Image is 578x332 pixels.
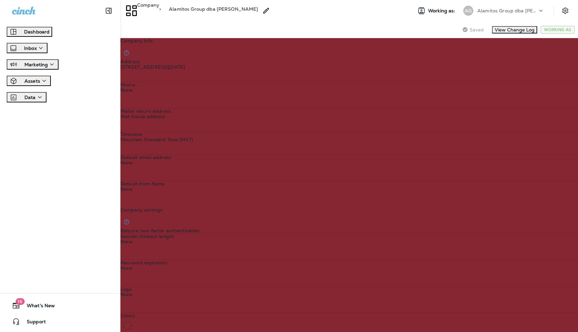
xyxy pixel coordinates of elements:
div: Working As [541,26,575,34]
span: Saved [470,27,484,32]
button: Data [7,92,46,102]
p: Data [24,95,36,100]
button: Inbox [7,43,47,53]
p: [STREET_ADDRESS][DATE] [120,64,185,70]
p: Password expiration [120,260,167,265]
p: Session timeout length [120,234,174,239]
p: None [120,292,133,297]
p: Colors [120,313,135,318]
p: Dashboard [24,29,50,34]
p: Company settings [120,207,578,213]
button: Support [7,315,114,328]
button: Dashboard [7,27,52,37]
span: 16 [15,298,24,305]
p: None [120,239,133,244]
p: Company info [120,38,578,44]
p: Default email address [120,155,578,160]
span: Support [20,319,46,327]
button: Marketing [7,59,59,70]
p: Mailer return address [120,108,171,114]
p: Alamitos Group dba [PERSON_NAME] [169,6,258,12]
div: Alamitos Group dba Jiffy Lube [169,6,258,15]
p: Marketing [24,62,48,67]
span: What's New [20,303,55,311]
p: Alamitos Group dba [PERSON_NAME] [477,8,538,13]
button: Assets [7,76,51,86]
p: Address [120,59,578,64]
button: Collapse Sidebar [99,4,118,17]
p: > [159,6,161,12]
button: 16What's New [7,299,114,312]
p: Company [137,2,159,16]
p: Logo [120,286,132,292]
p: Mountain Standard Time (MST) [120,137,193,142]
p: None [120,87,133,93]
span: Working as: [428,8,457,14]
p: None [120,265,133,271]
p: Inbox [24,46,37,51]
p: None [120,160,133,165]
p: Default from Name [120,181,578,186]
p: Mail house address [120,114,165,119]
p: Phone [120,82,578,87]
p: None [120,186,133,192]
p: Require two-factor authentication [120,228,200,233]
div: AG [463,6,473,16]
p: Assets [24,78,40,84]
p: Timezone [120,132,578,137]
button: View Change Log [492,26,537,33]
button: Settings [559,5,571,17]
